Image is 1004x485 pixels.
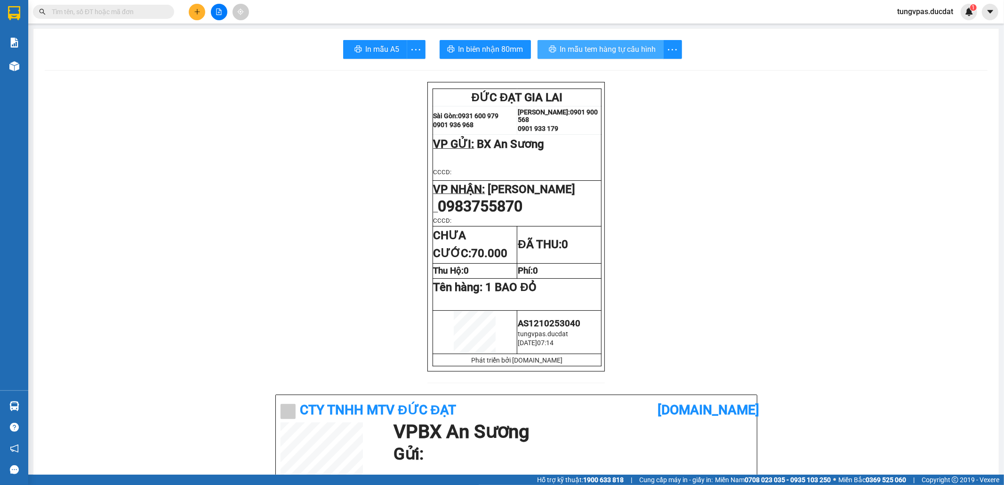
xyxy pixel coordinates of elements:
[407,40,426,59] button: more
[533,266,538,276] span: 0
[715,475,831,485] span: Miền Nam
[518,266,538,276] strong: Phí:
[458,43,523,55] span: In biên nhận 80mm
[986,8,995,16] span: caret-down
[472,91,563,104] span: ĐỨC ĐẠT GIA LAI
[538,40,664,59] button: printerIn mẫu tem hàng tự cấu hình
[982,4,998,20] button: caret-down
[354,45,362,54] span: printer
[518,339,537,347] span: [DATE]
[486,281,537,294] span: 1 BAO ĐỎ
[440,40,531,59] button: printerIn biên nhận 80mm
[658,402,759,418] b: [DOMAIN_NAME]
[447,45,455,54] span: printer
[952,477,958,483] span: copyright
[631,475,632,485] span: |
[518,108,598,123] strong: 0901 900 568
[189,4,205,20] button: plus
[9,61,19,71] img: warehouse-icon
[663,40,682,59] button: more
[10,444,19,453] span: notification
[216,8,222,15] span: file-add
[39,8,46,15] span: search
[394,441,747,467] h1: Gửi:
[970,4,977,11] sup: 1
[211,4,227,20] button: file-add
[9,38,19,48] img: solution-icon
[434,112,458,120] strong: Sài Gòn:
[434,137,474,151] span: VP GỬI:
[5,5,137,40] li: CTy TNHH MTV ĐỨC ĐẠT
[972,4,975,11] span: 1
[833,478,836,482] span: ⚪️
[366,43,400,55] span: In mẫu A5
[560,43,656,55] span: In mẫu tem hàng tự cấu hình
[965,8,973,16] img: icon-new-feature
[237,8,244,15] span: aim
[8,6,20,20] img: logo-vxr
[194,8,201,15] span: plus
[562,238,568,251] span: 0
[300,402,456,418] b: CTy TNHH MTV ĐỨC ĐẠT
[518,108,570,116] strong: [PERSON_NAME]:
[518,318,580,329] span: AS1210253040
[434,281,537,294] span: Tên hàng:
[433,354,602,366] td: Phát triển bởi [DOMAIN_NAME]
[10,465,19,474] span: message
[518,125,558,132] strong: 0901 933 179
[664,44,682,56] span: more
[549,45,556,54] span: printer
[65,51,125,61] li: VP [PERSON_NAME]
[343,40,407,59] button: printerIn mẫu A5
[9,401,19,411] img: warehouse-icon
[583,476,624,484] strong: 1900 633 818
[464,266,469,276] span: 0
[407,44,425,56] span: more
[639,475,713,485] span: Cung cấp máy in - giấy in:
[472,247,508,260] span: 70.000
[838,475,906,485] span: Miền Bắc
[866,476,906,484] strong: 0369 525 060
[537,475,624,485] span: Hỗ trợ kỹ thuật:
[438,197,523,215] span: 0983755870
[890,6,961,17] span: tungvpas.ducdat
[434,266,469,276] strong: Thu Hộ:
[434,183,485,196] span: VP NHẬN:
[913,475,915,485] span: |
[434,217,452,224] span: CCCD:
[745,476,831,484] strong: 0708 023 035 - 0935 103 250
[458,112,499,120] strong: 0931 600 979
[10,423,19,432] span: question-circle
[5,51,65,61] li: VP BX An Sương
[518,330,568,338] span: tungvpas.ducdat
[477,137,545,151] span: BX An Sương
[233,4,249,20] button: aim
[52,7,163,17] input: Tìm tên, số ĐT hoặc mã đơn
[488,183,576,196] span: [PERSON_NAME]
[434,121,474,129] strong: 0901 936 968
[434,229,508,260] strong: CHƯA CƯỚC:
[518,238,568,251] strong: ĐÃ THU:
[65,63,72,70] span: environment
[434,169,452,176] span: CCCD:
[394,422,747,441] h1: VP BX An Sương
[537,339,554,347] span: 07:14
